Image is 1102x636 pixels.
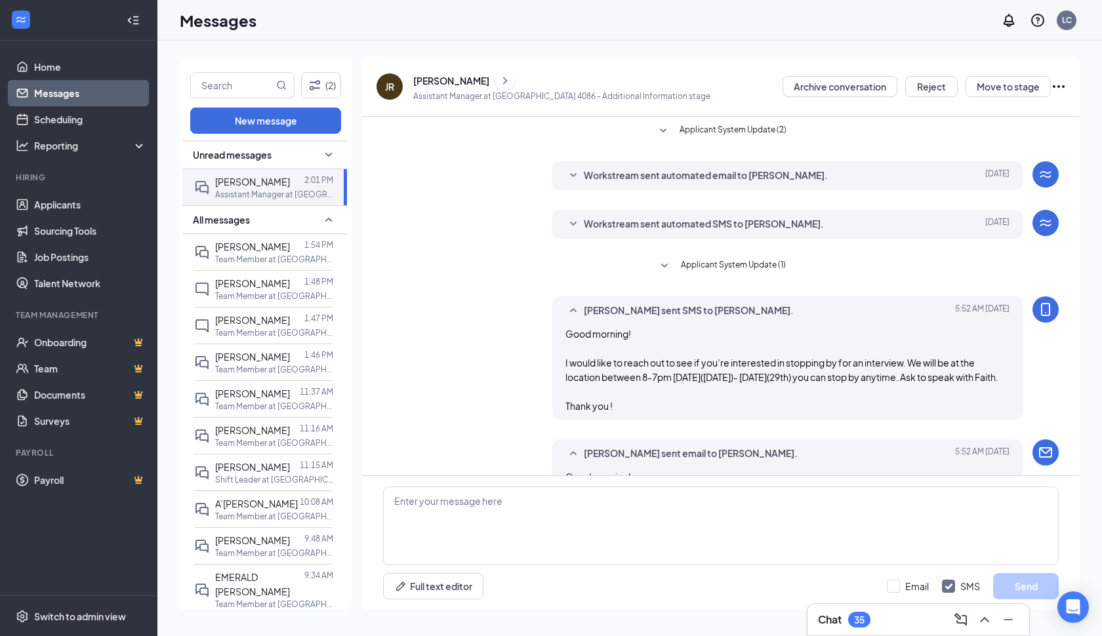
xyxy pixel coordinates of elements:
[953,612,969,627] svg: ComposeMessage
[194,391,210,407] svg: DoubleChat
[16,447,144,458] div: Payroll
[215,254,333,265] p: Team Member at [GEOGRAPHIC_DATA]
[385,80,394,93] div: JR
[34,54,146,80] a: Home
[977,612,992,627] svg: ChevronUp
[215,176,290,188] span: [PERSON_NAME]
[215,599,333,610] p: Team Member at [GEOGRAPHIC_DATA]
[301,72,341,98] button: Filter (2)
[215,534,290,546] span: [PERSON_NAME]
[655,123,786,139] button: SmallChevronDownApplicant System Update (2)
[215,364,333,375] p: Team Member at [GEOGRAPHIC_DATA]
[584,168,828,184] span: Workstream sent automated email to [PERSON_NAME].
[34,106,146,132] a: Scheduling
[16,610,29,623] svg: Settings
[584,303,794,319] span: [PERSON_NAME] sent SMS to [PERSON_NAME].
[180,9,256,31] h1: Messages
[34,382,146,408] a: DocumentsCrown
[985,168,1010,184] span: [DATE]
[34,244,146,270] a: Job Postings
[16,139,29,152] svg: Analysis
[193,213,250,226] span: All messages
[194,582,210,598] svg: DoubleChat
[215,314,290,326] span: [PERSON_NAME]
[955,303,1010,319] span: [DATE] 5:52 AM
[215,437,333,448] p: Team Member at [GEOGRAPHIC_DATA]
[300,496,333,507] p: 10:08 AM
[34,139,147,152] div: Reporting
[1057,591,1089,623] div: Open Intercom Messenger
[194,538,210,554] svg: DoubleChat
[657,258,786,274] button: SmallChevronDownApplicant System Update (1)
[499,73,512,89] svg: ChevronRight
[304,533,333,544] p: 9:48 AM
[304,570,333,581] p: 9:34 AM
[854,614,865,626] div: 35
[565,303,581,319] svg: SmallChevronUp
[34,218,146,244] a: Sourcing Tools
[321,147,337,163] svg: SmallChevronDown
[34,80,146,106] a: Messages
[215,511,333,522] p: Team Member at [GEOGRAPHIC_DATA]
[215,461,290,473] span: [PERSON_NAME]
[413,74,489,87] div: [PERSON_NAME]
[34,355,146,382] a: TeamCrown
[1000,612,1016,627] svg: Minimize
[565,168,581,184] svg: SmallChevronDown
[1038,445,1053,460] svg: Email
[300,386,333,397] p: 11:37 AM
[215,401,333,412] p: Team Member at [GEOGRAPHIC_DATA]
[194,428,210,444] svg: DoubleChat
[193,148,272,161] span: Unread messages
[34,610,126,623] div: Switch to admin view
[1051,79,1067,94] svg: Ellipses
[1062,14,1072,26] div: LC
[16,172,144,183] div: Hiring
[966,76,1051,97] button: Move to stage
[584,446,798,462] span: [PERSON_NAME] sent email to [PERSON_NAME].
[1038,302,1053,317] svg: MobileSms
[190,108,341,134] button: New message
[215,241,290,252] span: [PERSON_NAME]
[1038,167,1053,182] svg: WorkstreamLogo
[394,580,407,593] svg: Pen
[34,467,146,493] a: PayrollCrown
[680,123,786,139] span: Applicant System Update (2)
[993,573,1059,599] button: Send
[657,258,672,274] svg: SmallChevronDown
[34,270,146,296] a: Talent Network
[307,77,323,93] svg: Filter
[215,424,290,436] span: [PERSON_NAME]
[34,329,146,355] a: OnboardingCrown
[194,465,210,481] svg: DoubleChat
[681,258,786,274] span: Applicant System Update (1)
[565,446,581,462] svg: SmallChevronUp
[191,73,274,98] input: Search
[300,423,333,434] p: 11:16 AM
[565,328,998,412] span: Good morning! I would like to reach out to see if you’re interested in stopping by for an intervi...
[584,216,824,232] span: Workstream sent automated SMS to [PERSON_NAME].
[215,547,333,559] p: Team Member at [GEOGRAPHIC_DATA]
[950,609,971,630] button: ComposeMessage
[34,191,146,218] a: Applicants
[1038,215,1053,231] svg: WorkstreamLogo
[321,212,337,228] svg: SmallChevronUp
[215,571,290,597] span: EMERALD [PERSON_NAME]
[304,239,333,250] p: 1:54 PM
[955,446,1010,462] span: [DATE] 5:52 AM
[300,460,333,471] p: 11:15 AM
[1030,12,1046,28] svg: QuestionInfo
[34,408,146,434] a: SurveysCrown
[974,609,995,630] button: ChevronUp
[215,498,298,509] span: A’[PERSON_NAME]
[16,309,144,321] div: Team Management
[304,313,333,324] p: 1:47 PM
[194,180,210,195] svg: DoubleChat
[194,245,210,260] svg: DoubleChat
[194,502,210,517] svg: DoubleChat
[304,276,333,287] p: 1:48 PM
[194,355,210,370] svg: DoubleChat
[127,14,140,27] svg: Collapse
[565,216,581,232] svg: SmallChevronDown
[783,76,897,97] button: Archive conversation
